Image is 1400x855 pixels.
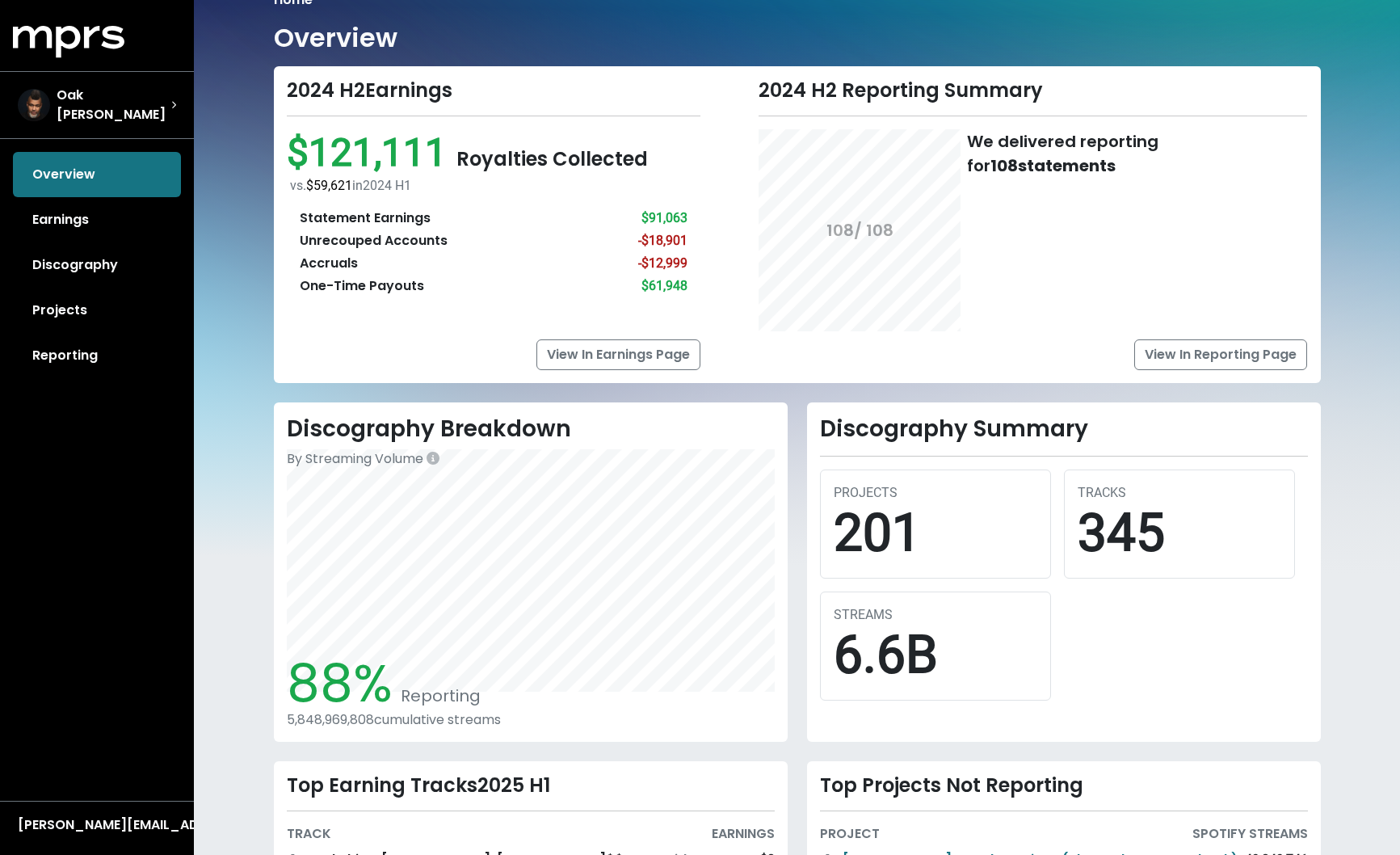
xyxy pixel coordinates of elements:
a: mprs logo [13,32,124,50]
div: 5,848,969,808 cumulative streams [287,712,775,727]
div: -$12,999 [638,254,687,273]
div: Top Earning Tracks 2025 H1 [287,774,775,798]
div: One-Time Payouts [300,276,424,296]
img: The selected account / producer [18,89,50,121]
h2: Discography Summary [820,415,1308,443]
span: By Streaming Volume [287,449,423,468]
div: 2024 H2 Earnings [287,79,701,103]
div: 2024 H2 Reporting Summary [759,79,1307,103]
div: $91,063 [641,208,687,228]
div: PROJECTS [834,483,1037,503]
b: 108 statements [990,154,1116,177]
div: 6.6B [834,625,1037,687]
div: Statement Earnings [300,208,431,228]
a: View In Reporting Page [1134,339,1307,370]
a: Earnings [13,197,181,242]
h1: Overview [274,23,397,53]
span: $59,621 [306,178,352,193]
div: -$18,901 [638,231,687,251]
a: Reporting [13,333,181,378]
div: PROJECT [820,824,880,844]
div: Top Projects Not Reporting [820,774,1308,798]
div: $61,948 [641,276,687,296]
div: Accruals [300,254,358,273]
div: TRACKS [1078,483,1281,503]
div: 201 [834,503,1037,565]
button: [PERSON_NAME][EMAIL_ADDRESS][DOMAIN_NAME] [13,815,181,836]
div: EARNINGS [712,824,775,844]
span: $121,111 [287,129,456,175]
span: Oak [PERSON_NAME] [57,86,171,124]
a: Discography [13,242,181,288]
div: SPOTIFY STREAMS [1192,824,1308,844]
a: Projects [13,288,181,333]
a: View In Earnings Page [536,339,700,370]
div: [PERSON_NAME][EMAIL_ADDRESS][DOMAIN_NAME] [18,815,176,835]
span: Royalties Collected [456,145,648,172]
div: We delivered reporting for [967,129,1307,178]
div: vs. in 2024 H1 [290,176,701,196]
div: TRACK [287,824,331,844]
div: 345 [1078,503,1281,565]
div: STREAMS [834,605,1037,625]
span: 88% [287,647,393,719]
div: Unrecouped Accounts [300,231,448,251]
h2: Discography Breakdown [287,415,775,443]
span: Reporting [393,684,481,707]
